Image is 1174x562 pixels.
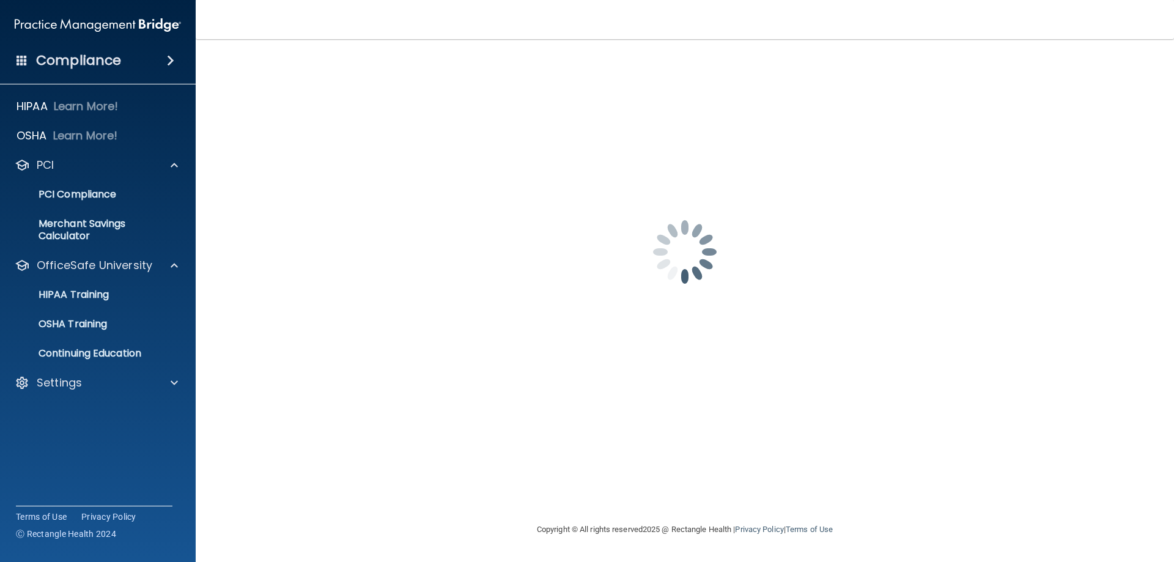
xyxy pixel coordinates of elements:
[54,99,119,114] p: Learn More!
[36,52,121,69] h4: Compliance
[37,258,152,273] p: OfficeSafe University
[8,218,175,242] p: Merchant Savings Calculator
[81,511,136,523] a: Privacy Policy
[462,510,908,549] div: Copyright © All rights reserved 2025 @ Rectangle Health | |
[735,525,783,534] a: Privacy Policy
[624,191,746,313] img: spinner.e123f6fc.gif
[17,128,47,143] p: OSHA
[15,258,178,273] a: OfficeSafe University
[15,158,178,172] a: PCI
[15,13,181,37] img: PMB logo
[8,188,175,201] p: PCI Compliance
[8,347,175,360] p: Continuing Education
[8,289,109,301] p: HIPAA Training
[17,99,48,114] p: HIPAA
[786,525,833,534] a: Terms of Use
[15,375,178,390] a: Settings
[8,318,107,330] p: OSHA Training
[16,511,67,523] a: Terms of Use
[37,375,82,390] p: Settings
[37,158,54,172] p: PCI
[16,528,116,540] span: Ⓒ Rectangle Health 2024
[53,128,118,143] p: Learn More!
